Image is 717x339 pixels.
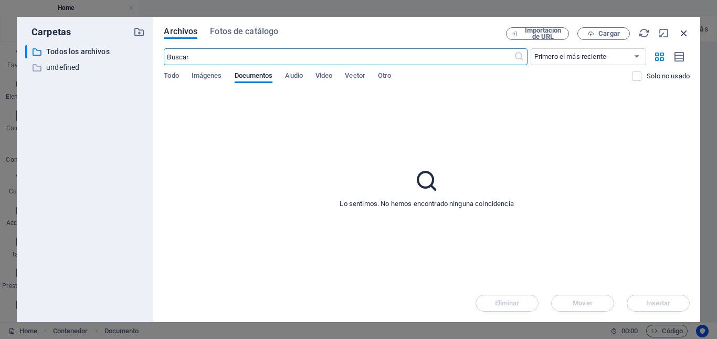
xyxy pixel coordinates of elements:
[164,25,197,38] span: Archivos
[647,71,690,81] p: Solo muestra los archivos que no están usándose en el sitio web. Los archivos añadidos durante es...
[46,61,126,74] p: undefined
[25,61,145,74] div: undefined
[46,46,126,58] p: Todos los archivos
[235,69,273,84] span: Documentos
[577,27,630,40] button: Cargar
[25,45,27,58] div: ​
[506,27,569,40] button: Importación de URL
[598,30,620,37] span: Cargar
[345,69,365,84] span: Vector
[164,69,178,84] span: Todo
[340,199,513,209] p: Lo sentimos. No hemos encontrado ninguna coincidencia
[378,69,391,84] span: Otro
[638,27,650,39] i: Volver a cargar
[658,27,670,39] i: Minimizar
[315,69,332,84] span: Video
[133,26,145,38] i: Crear carpeta
[164,48,513,65] input: Buscar
[522,27,564,40] span: Importación de URL
[210,25,278,38] span: Fotos de catálogo
[285,69,302,84] span: Audio
[192,69,222,84] span: Imágenes
[25,25,71,39] p: Carpetas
